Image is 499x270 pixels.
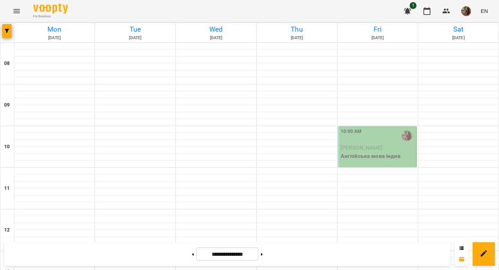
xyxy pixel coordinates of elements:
[4,226,10,234] h6: 12
[4,101,10,109] h6: 09
[419,35,498,41] h6: [DATE]
[419,24,498,35] h6: Sat
[258,24,336,35] h6: Thu
[258,35,336,41] h6: [DATE]
[15,24,94,35] h6: Mon
[4,143,10,151] h6: 10
[4,185,10,192] h6: 11
[478,5,491,17] button: EN
[15,35,94,41] h6: [DATE]
[4,60,10,67] h6: 08
[177,35,255,41] h6: [DATE]
[339,24,417,35] h6: Fri
[96,35,174,41] h6: [DATE]
[341,128,362,135] label: 10:00 AM
[177,24,255,35] h6: Wed
[33,14,68,19] span: For Business
[402,130,412,141] img: Катя Силенко
[96,24,174,35] h6: Tue
[339,35,417,41] h6: [DATE]
[8,3,25,19] button: Menu
[481,7,488,15] span: EN
[410,2,417,9] span: 1
[33,3,68,14] img: Voopty Logo
[341,152,415,160] p: Англійська мова індив
[461,6,471,16] img: e07efb92dffdd3394782f635bb1f4ca0.jpg
[341,144,383,151] span: [PERSON_NAME]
